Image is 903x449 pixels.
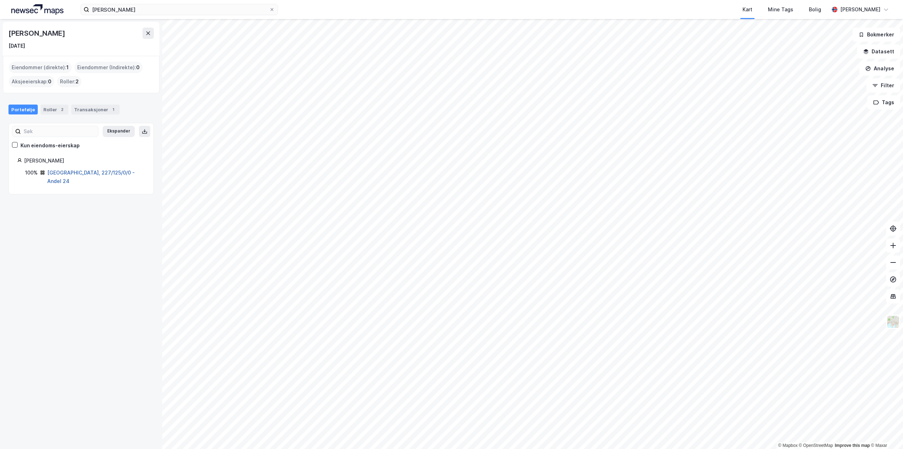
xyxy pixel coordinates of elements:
a: [GEOGRAPHIC_DATA], 227/125/0/0 - Andel 24 [47,170,135,184]
div: Eiendommer (Indirekte) : [74,62,143,73]
div: [PERSON_NAME] [840,5,880,14]
span: 0 [48,77,51,86]
div: Mine Tags [768,5,793,14]
div: [PERSON_NAME] [8,28,66,39]
span: 1 [66,63,69,72]
input: Søk på adresse, matrikkel, gårdeiere, leietakere eller personer [89,4,269,15]
button: Tags [867,95,900,110]
div: Transaksjoner [71,105,120,114]
div: Portefølje [8,105,38,114]
div: [PERSON_NAME] [24,156,145,165]
img: Z [886,315,900,329]
div: Kart [743,5,752,14]
button: Bokmerker [853,28,900,42]
img: logo.a4113a55bc3d86da70a041830d287a7e.svg [11,4,63,15]
input: Søk [21,126,98,137]
button: Analyse [859,61,900,76]
a: OpenStreetMap [799,443,833,448]
button: Ekspander [103,126,135,137]
div: 1 [110,106,117,113]
button: Filter [866,78,900,93]
div: [DATE] [8,42,25,50]
a: Improve this map [835,443,870,448]
span: 2 [75,77,79,86]
div: Roller : [57,76,81,87]
div: Roller [41,105,68,114]
div: Aksjeeierskap : [9,76,54,87]
div: Eiendommer (direkte) : [9,62,72,73]
div: Kontrollprogram for chat [868,415,903,449]
iframe: Chat Widget [868,415,903,449]
div: 100% [25,169,38,177]
div: 2 [59,106,66,113]
button: Datasett [857,45,900,59]
div: Bolig [809,5,821,14]
a: Mapbox [778,443,798,448]
div: Kun eiendoms-eierskap [20,141,80,150]
span: 0 [136,63,140,72]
